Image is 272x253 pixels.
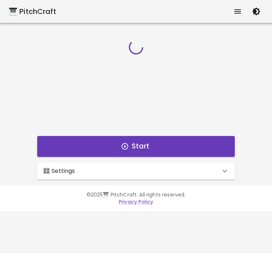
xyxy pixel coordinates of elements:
a: Privacy Policy [119,198,153,205]
p: 🎛️ Settings [43,167,75,175]
button: show more [229,3,246,20]
a: 🎹 PitchCraft [9,6,56,17]
div: 🎛️ Settings [37,162,235,180]
p: © 2025 🎹 PitchCraft. All rights reserved. [9,191,263,198]
button: Start [37,136,235,157]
